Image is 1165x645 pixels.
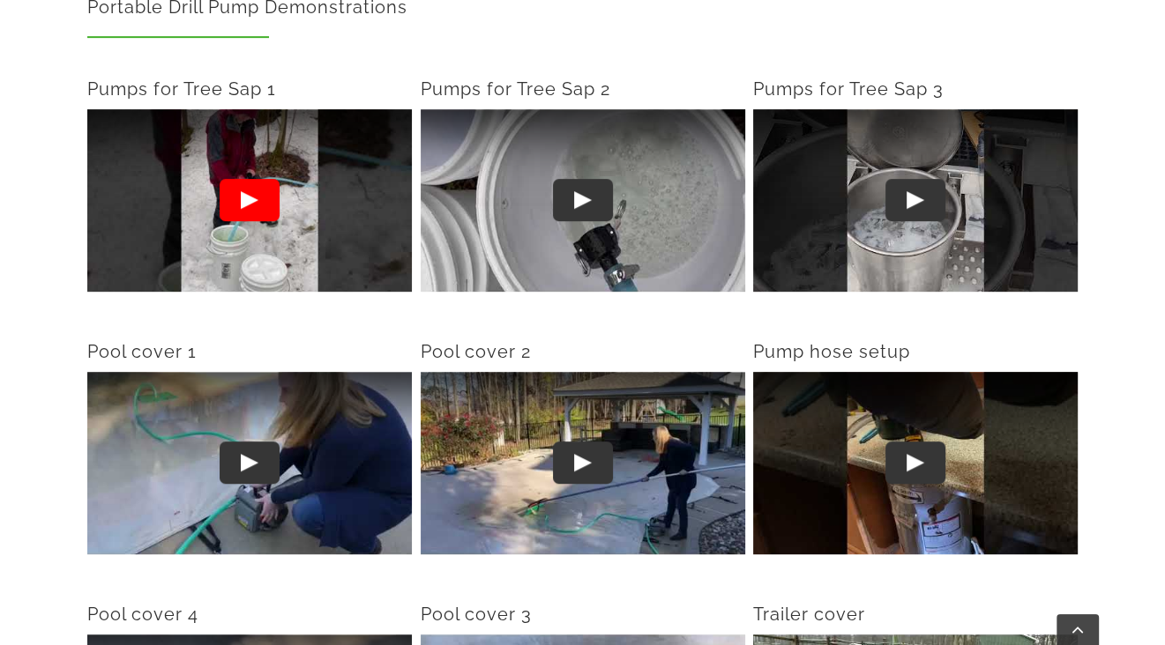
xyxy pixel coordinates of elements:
lite-youtube: YouTube video player 5 [421,372,745,554]
div: Pool cover 4 [87,603,412,626]
h2: Pumps for Tree Sap 2 [421,78,745,100]
h2: Pool cover 2 [421,340,745,363]
h2: Trailer cover [753,603,1078,626]
h2: Pool cover 3 [421,603,745,626]
lite-youtube: YouTube video player 6 [753,372,1078,554]
div: Pump hose setup [753,340,1078,363]
h2: Pool cover 1 [87,340,412,363]
lite-youtube: YouTube video player 4 [87,372,412,554]
lite-youtube: YouTube video player 1 [87,109,412,292]
lite-youtube: YouTube video player 3 [753,109,1078,292]
lite-youtube: YouTube video player 2 [421,109,745,292]
div: Pumps for Tree Sap 1 [87,78,412,100]
h2: Pumps for Tree Sap 3 [753,78,1078,100]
